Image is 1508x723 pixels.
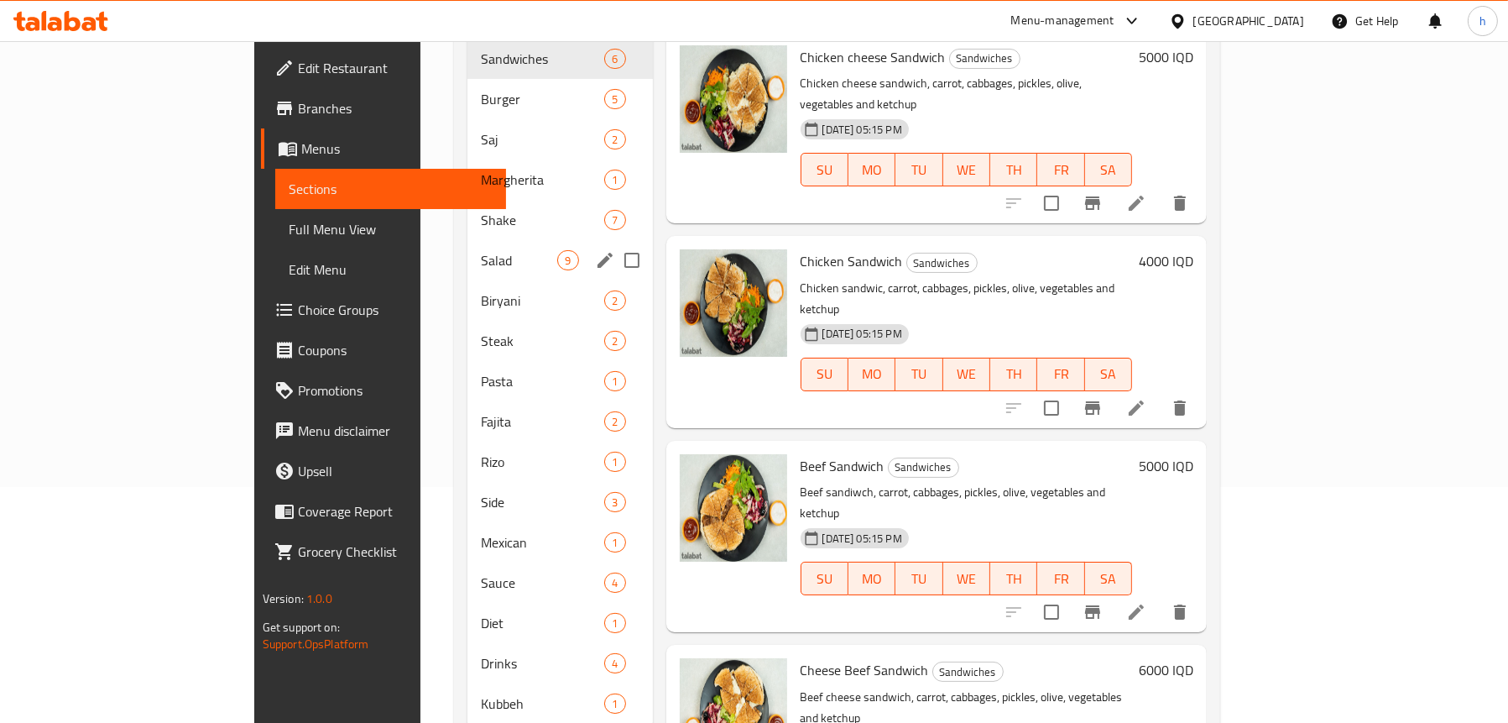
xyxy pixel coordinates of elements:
[289,259,493,280] span: Edit Menu
[605,293,624,309] span: 2
[902,567,936,591] span: TU
[481,49,604,69] span: Sandwiches
[604,49,625,69] div: items
[801,562,848,595] button: SU
[467,401,652,442] div: Fajita2
[816,122,909,138] span: [DATE] 05:15 PM
[848,358,895,391] button: MO
[997,158,1031,182] span: TH
[605,333,624,349] span: 2
[808,158,842,182] span: SU
[1044,362,1078,386] span: FR
[481,694,604,714] span: Kubbeh
[1034,595,1069,630] span: Select to update
[1479,12,1486,30] span: h
[481,492,604,512] span: Side
[481,291,604,311] span: Biryani
[604,291,625,311] div: items
[943,153,990,186] button: WE
[801,249,903,274] span: Chicken Sandwich
[467,200,652,240] div: Shake7
[855,158,889,182] span: MO
[467,280,652,321] div: Biryani2
[467,482,652,522] div: Side3
[1126,193,1146,213] a: Edit menu item
[301,139,493,159] span: Menus
[1037,153,1084,186] button: FR
[481,411,604,432] span: Fajita
[1037,358,1084,391] button: FR
[298,542,493,562] span: Grocery Checklist
[889,458,958,477] span: Sandwiches
[467,563,652,603] div: Sauce4
[481,371,604,391] div: Pasta
[261,532,506,572] a: Grocery Checklist
[467,603,652,643] div: Diet1
[604,532,625,553] div: items
[604,170,625,190] div: items
[605,656,624,672] span: 4
[943,358,990,391] button: WE
[467,79,652,119] div: Burger5
[605,696,624,712] span: 1
[261,128,506,169] a: Menus
[990,153,1037,186] button: TH
[902,158,936,182] span: TU
[848,153,895,186] button: MO
[950,49,1020,68] span: Sandwiches
[943,562,990,595] button: WE
[481,613,604,633] span: Diet
[592,248,618,273] button: edit
[605,575,624,591] span: 4
[605,535,624,551] span: 1
[481,250,557,270] span: Salad
[1160,592,1200,632] button: delete
[604,331,625,351] div: items
[605,616,624,631] span: 1
[605,414,624,430] span: 2
[1139,454,1193,478] h6: 5000 IQD
[467,361,652,401] div: Pasta1
[261,370,506,411] a: Promotions
[1160,183,1200,223] button: delete
[1044,567,1078,591] span: FR
[467,160,652,200] div: Margherita1
[467,442,652,482] div: Rizo1
[467,321,652,361] div: Steak2
[1092,158,1125,182] span: SA
[680,454,787,562] img: Beef Sandwich
[1011,11,1114,31] div: Menu-management
[1085,153,1132,186] button: SA
[808,362,842,386] span: SU
[816,326,909,342] span: [DATE] 05:15 PM
[481,89,604,109] span: Burger
[605,132,624,148] span: 2
[481,653,604,673] span: Drinks
[306,588,332,610] span: 1.0.0
[848,562,895,595] button: MO
[604,492,625,512] div: items
[467,522,652,563] div: Mexican1
[907,254,977,273] span: Sandwiches
[263,616,340,638] span: Get support on:
[801,45,946,70] span: Chicken cheese Sandwich
[275,209,506,249] a: Full Menu View
[1072,388,1113,428] button: Branch-specific-item
[997,567,1031,591] span: TH
[481,573,604,593] span: Sauce
[605,51,624,67] span: 6
[801,73,1133,115] p: Chicken cheese sandwich, carrot, cabbages, pickles, olive, vegetables and ketchup
[298,58,493,78] span: Edit Restaurant
[604,653,625,673] div: items
[261,491,506,532] a: Coverage Report
[481,331,604,351] div: Steak
[263,588,304,610] span: Version:
[1126,398,1146,418] a: Edit menu item
[481,170,604,190] span: Margherita
[1139,658,1193,682] h6: 6000 IQD
[298,300,493,320] span: Choice Groups
[1160,388,1200,428] button: delete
